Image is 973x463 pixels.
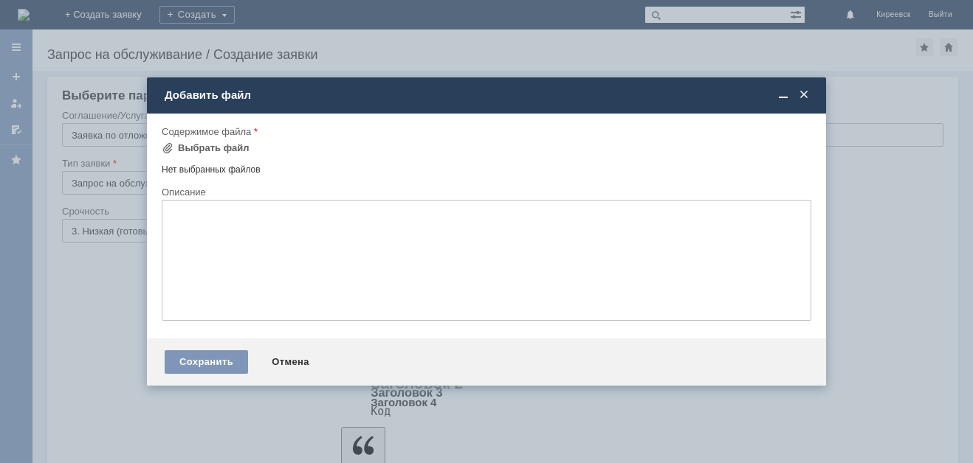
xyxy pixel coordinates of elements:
div: Нет выбранных файлов [162,159,811,175]
div: Добавить файл [165,88,811,102]
div: Выбрать файл [178,142,250,154]
div: Добрый вечер. Прошу удалить отложенные чеки за [DATE] [6,6,216,29]
span: Свернуть (Ctrl + M) [776,88,791,102]
div: Содержимое файла [162,127,808,136]
span: Закрыть [797,88,811,102]
div: Описание [162,187,808,197]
